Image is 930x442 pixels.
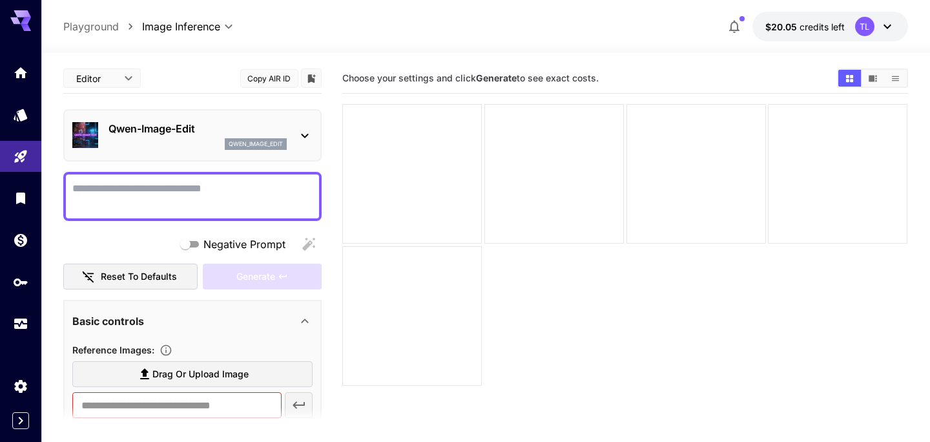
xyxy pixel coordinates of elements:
[72,313,144,329] p: Basic controls
[305,70,317,86] button: Add to library
[13,149,28,165] div: Playground
[63,19,142,34] nav: breadcrumb
[765,21,800,32] span: $20.05
[13,316,28,332] div: Usage
[13,190,28,206] div: Library
[154,344,178,357] button: Upload a reference image to guide the result. This is needed for Image-to-Image or Inpainting. Su...
[229,140,283,149] p: qwen_image_edit
[13,274,28,290] div: API Keys
[13,107,28,123] div: Models
[837,68,908,88] div: Show images in grid viewShow images in video viewShow images in list view
[13,232,28,248] div: Wallet
[152,366,249,383] span: Drag or upload image
[862,70,884,87] button: Show images in video view
[108,121,287,136] p: Qwen-Image-Edit
[142,19,220,34] span: Image Inference
[72,344,154,355] span: Reference Images :
[13,378,28,394] div: Settings
[63,19,119,34] a: Playground
[884,70,907,87] button: Show images in list view
[240,69,298,88] button: Copy AIR ID
[855,17,874,36] div: TL
[63,264,198,290] button: Reset to defaults
[342,72,599,83] span: Choose your settings and click to see exact costs.
[476,72,517,83] b: Generate
[12,412,29,429] button: Expand sidebar
[203,264,322,290] div: Please upload a reference image
[72,116,313,155] div: Qwen-Image-Editqwen_image_edit
[72,361,313,388] label: Drag or upload image
[13,65,28,81] div: Home
[203,237,285,252] span: Negative Prompt
[765,20,845,34] div: $20.05
[752,12,908,41] button: $20.05TL
[76,72,116,85] span: Editor
[72,306,313,337] div: Basic controls
[838,70,861,87] button: Show images in grid view
[800,21,845,32] span: credits left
